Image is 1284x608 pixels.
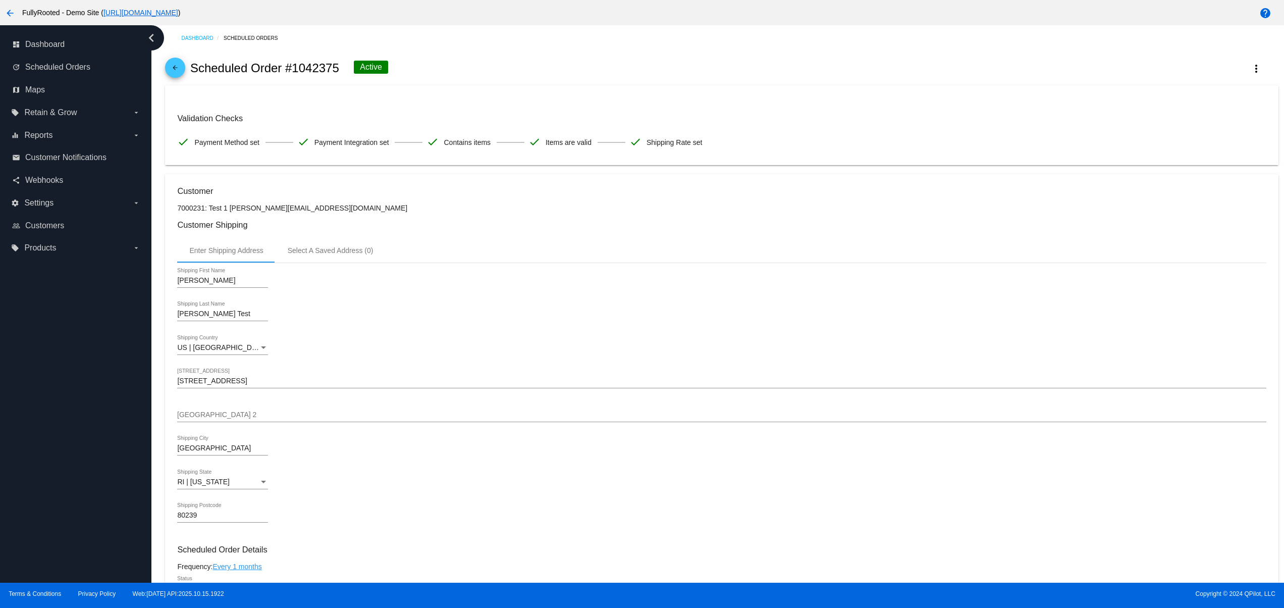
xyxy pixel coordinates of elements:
span: Customer Notifications [25,153,106,162]
mat-icon: check [426,136,439,148]
a: Web:[DATE] API:2025.10.15.1922 [133,590,224,597]
span: Maps [25,85,45,94]
span: Copyright © 2024 QPilot, LLC [651,590,1275,597]
div: Frequency: [177,563,1266,571]
a: Scheduled Orders [224,30,287,46]
mat-icon: more_vert [1250,63,1262,75]
span: Settings [24,198,54,208]
i: update [12,63,20,71]
span: FullyRooted - Demo Site ( ) [22,9,181,17]
i: people_outline [12,222,20,230]
a: Every 1 months [212,563,261,571]
mat-icon: arrow_back [4,7,16,19]
mat-select: Shipping State [177,478,268,486]
div: Active [354,61,388,74]
span: Dashboard [25,40,65,49]
mat-select: Shipping Country [177,344,268,352]
p: 7000231: Test 1 [PERSON_NAME][EMAIL_ADDRESS][DOMAIN_NAME] [177,204,1266,212]
i: chevron_left [143,30,159,46]
a: update Scheduled Orders [12,59,140,75]
h3: Customer Shipping [177,220,1266,230]
span: Scheduled Orders [25,63,90,72]
i: dashboard [12,40,20,48]
input: Shipping Street 2 [177,411,1266,419]
i: arrow_drop_down [132,199,140,207]
i: arrow_drop_down [132,244,140,252]
i: map [12,86,20,94]
span: Contains items [444,132,491,153]
input: Shipping Street 1 [177,377,1266,385]
a: share Webhooks [12,172,140,188]
i: local_offer [11,109,19,117]
span: Retain & Grow [24,108,77,117]
div: Select A Saved Address (0) [288,246,373,255]
mat-icon: help [1259,7,1271,19]
i: local_offer [11,244,19,252]
h3: Scheduled Order Details [177,545,1266,554]
span: Items are valid [546,132,592,153]
input: Shipping Postcode [177,512,268,520]
i: email [12,154,20,162]
mat-icon: check [177,136,189,148]
span: Customers [25,221,64,230]
span: Shipping Rate set [647,132,703,153]
a: dashboard Dashboard [12,36,140,53]
span: Payment Method set [194,132,259,153]
a: map Maps [12,82,140,98]
mat-icon: check [629,136,641,148]
span: US | [GEOGRAPHIC_DATA] [177,343,266,351]
i: equalizer [11,131,19,139]
i: share [12,176,20,184]
span: Webhooks [25,176,63,185]
mat-icon: check [297,136,309,148]
input: Shipping City [177,444,268,452]
input: Shipping Last Name [177,310,268,318]
a: Terms & Conditions [9,590,61,597]
a: Dashboard [181,30,224,46]
span: RI | [US_STATE] [177,478,229,486]
i: settings [11,199,19,207]
h2: Scheduled Order #1042375 [190,61,339,75]
mat-icon: arrow_back [169,64,181,76]
a: people_outline Customers [12,218,140,234]
h3: Customer [177,186,1266,196]
a: Privacy Policy [78,590,116,597]
mat-icon: check [528,136,541,148]
a: [URL][DOMAIN_NAME] [103,9,178,17]
i: arrow_drop_down [132,109,140,117]
span: Payment Integration set [314,132,389,153]
a: email Customer Notifications [12,149,140,166]
i: arrow_drop_down [132,131,140,139]
input: Shipping First Name [177,277,268,285]
div: Enter Shipping Address [189,246,263,255]
span: Reports [24,131,52,140]
span: Products [24,243,56,252]
h3: Validation Checks [177,114,1266,123]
